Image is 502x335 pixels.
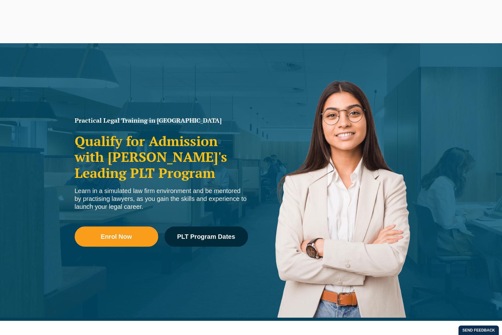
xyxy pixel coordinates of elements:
[75,117,248,124] h1: Practical Legal Training in [GEOGRAPHIC_DATA]
[75,226,158,247] a: Enrol Now
[75,187,248,211] div: Learn in a simulated law firm environment and be mentored by practising lawyers, as you gain the ...
[164,226,248,247] a: PLT Program Dates
[177,233,235,240] span: PLT Program Dates
[75,133,248,181] h2: Qualify for Admission with [PERSON_NAME]'s Leading PLT Program
[101,233,132,240] span: Enrol Now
